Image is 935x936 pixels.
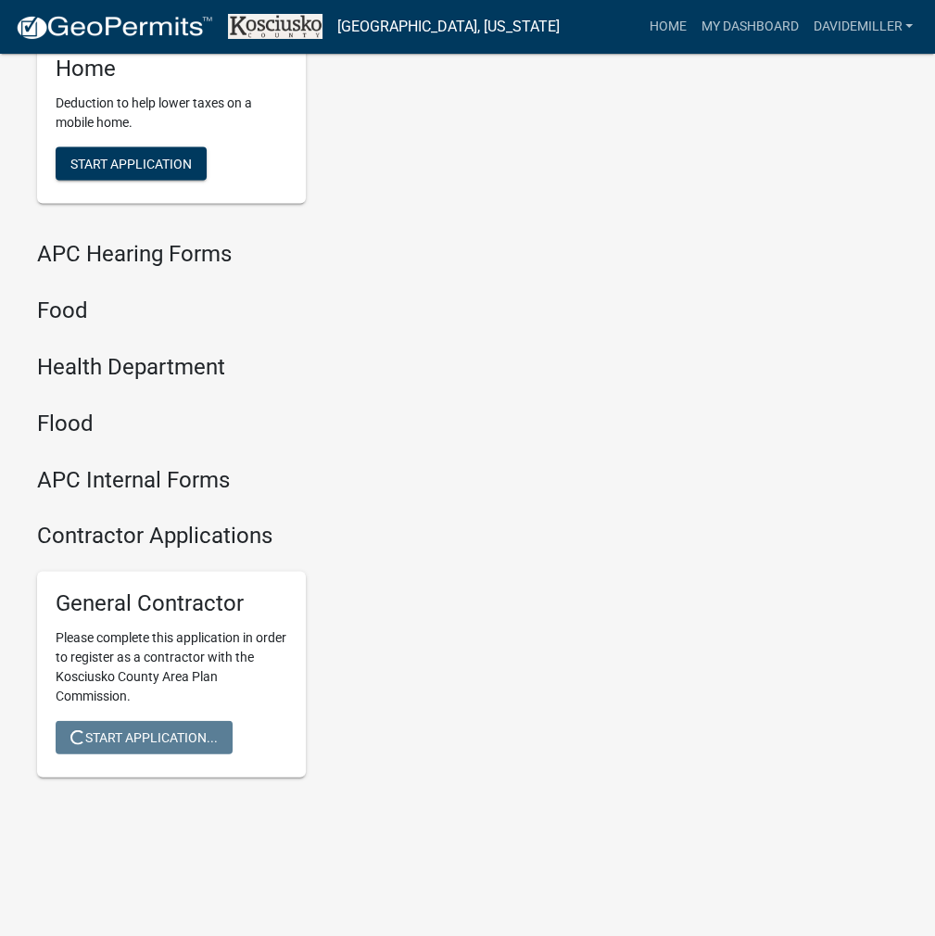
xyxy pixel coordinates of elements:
[693,9,805,44] a: My Dashboard
[70,156,192,171] span: Start Application
[56,720,233,753] button: Start Application...
[56,589,287,616] h5: General Contractor
[56,627,287,705] p: Please complete this application in order to register as a contractor with the Kosciusko County A...
[337,11,560,43] a: [GEOGRAPHIC_DATA], [US_STATE]
[37,522,602,791] wm-workflow-list-section: Contractor Applications
[56,146,207,180] button: Start Application
[641,9,693,44] a: Home
[37,297,602,323] h4: Food
[70,729,218,744] span: Start Application...
[37,353,602,380] h4: Health Department
[37,522,602,549] h4: Contractor Applications
[56,93,287,132] p: Deduction to help lower taxes on a mobile home.
[37,466,602,493] h4: APC Internal Forms
[37,240,602,267] h4: APC Hearing Forms
[37,410,602,436] h4: Flood
[805,9,920,44] a: DAVIDEMILLER
[228,14,322,39] img: Kosciusko County, Indiana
